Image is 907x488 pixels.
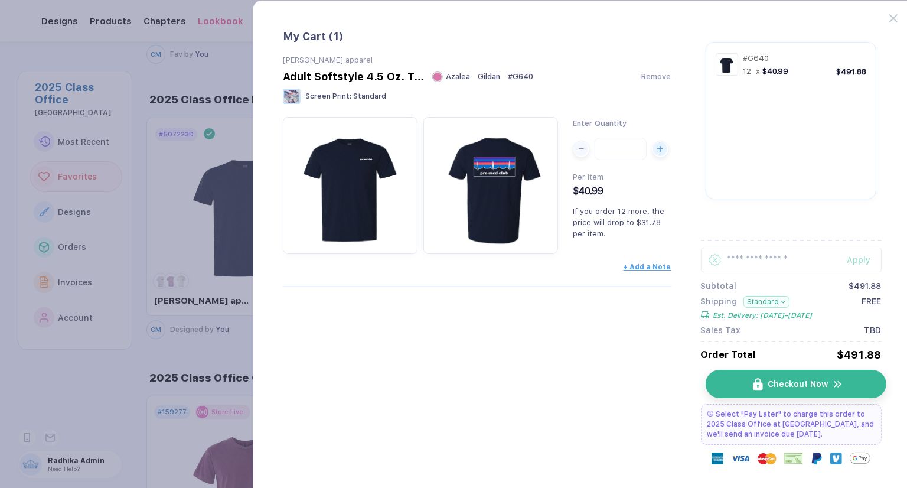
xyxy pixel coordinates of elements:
img: Google Pay [850,448,870,469]
img: 1756736923584yzrdz_nt_back.png [429,123,552,246]
div: Apply [847,255,881,265]
img: Paypal [811,453,823,464]
div: $491.88 [836,67,866,76]
span: # G640 [508,72,533,81]
img: icon [753,378,763,391]
span: If you order 12 more, the price will drop to $31.78 per item. [573,207,664,238]
button: + Add a Note [623,263,671,271]
div: [PERSON_NAME] apparel [283,56,671,64]
span: Order Total [700,349,756,360]
div: $491.88 [849,281,881,291]
img: master-card [758,449,777,468]
span: Enter Quantity [573,119,627,128]
img: Venmo [830,453,842,464]
span: Sales Tax [700,326,740,335]
img: express [712,453,723,464]
span: Standard [353,92,386,100]
img: 1756736923584ylzuc_nt_front.png [289,123,412,246]
span: FREE [862,297,881,320]
img: icon [833,379,843,390]
div: Select "Pay Later" to charge this order to 2025 Class Office at [GEOGRAPHIC_DATA], and we'll send... [700,404,881,445]
span: Checkout Now [768,379,828,389]
span: # G640 [743,54,769,63]
span: Screen Print : [305,92,351,100]
span: $40.99 [573,186,603,197]
button: iconCheckout Nowicon [705,370,886,398]
img: Screen Print [283,89,301,104]
img: pay later [707,411,713,417]
img: visa [731,449,750,468]
img: cheque [784,453,803,464]
span: TBD [864,326,881,335]
span: Per Item [573,173,603,181]
div: My Cart ( 1 ) [283,30,671,44]
button: Remove [641,72,671,81]
img: 1756736923584ylzuc_nt_front.png [718,56,736,73]
button: Apply [832,248,881,272]
span: Subtotal [700,281,736,291]
span: Shipping [700,297,737,308]
span: 12 [743,67,751,76]
span: Est. Delivery: [DATE]–[DATE] [713,311,812,320]
span: $40.99 [762,67,788,76]
div: $491.88 [837,349,881,361]
button: Standard [743,296,789,308]
span: x [756,67,760,76]
div: Adult Softstyle 4.5 Oz. T-Shirt [283,70,425,83]
span: Azalea [446,72,470,81]
span: Gildan [478,72,500,81]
